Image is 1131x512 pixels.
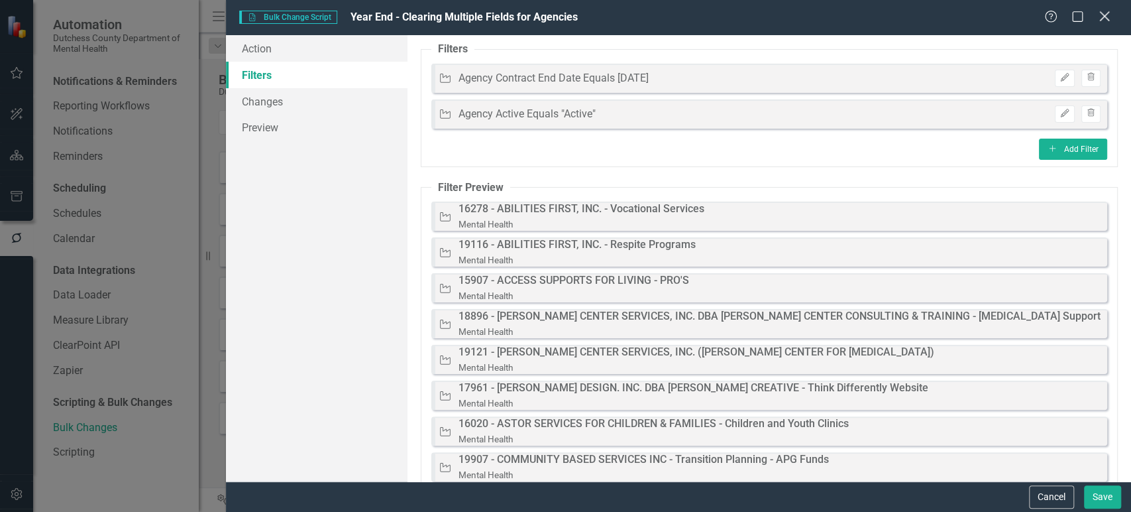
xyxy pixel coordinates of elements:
small: Mental Health [458,398,513,409]
span: Bulk Change Script [239,11,337,24]
small: Mental Health [458,290,513,301]
a: Preview [226,114,407,141]
legend: Filters [431,42,474,57]
small: Mental Health [458,255,513,265]
div: Agency Active Equals "Active" [458,107,596,122]
small: Mental Health [458,326,513,337]
small: Mental Health [458,362,513,373]
button: Add Filter [1039,139,1107,160]
div: 15907 - ACCESS SUPPORTS FOR LIVING - PRO'S [458,273,689,288]
a: Changes [226,88,407,115]
small: Mental Health [458,434,513,444]
div: 19116 - ABILITIES FIRST, INC. - Respite Programs [458,237,696,253]
small: Mental Health [458,470,513,480]
a: Filters [226,62,407,88]
div: 19121 - [PERSON_NAME] CENTER SERVICES, INC. ([PERSON_NAME] CENTER FOR [MEDICAL_DATA]) [458,345,934,360]
div: 17961 - [PERSON_NAME] DESIGN. INC. DBA [PERSON_NAME] CREATIVE - Think Differently Website [458,381,928,396]
div: 19907 - COMMUNITY BASED SERVICES INC - Transition Planning - APG Funds [458,452,829,468]
div: 16020 - ASTOR SERVICES FOR CHILDREN & FAMILIES - Children and Youth Clinics [458,416,849,432]
small: Mental Health [458,219,513,229]
button: Save [1084,485,1121,509]
div: 16278 - ABILITIES FIRST, INC. - Vocational Services [458,202,704,217]
a: Action [226,35,407,62]
span: Year End - Clearing Multiple Fields for Agencies [350,11,578,23]
legend: Filter Preview [431,180,510,196]
button: Cancel [1029,485,1074,509]
div: Agency Contract End Date Equals [DATE] [458,71,649,86]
